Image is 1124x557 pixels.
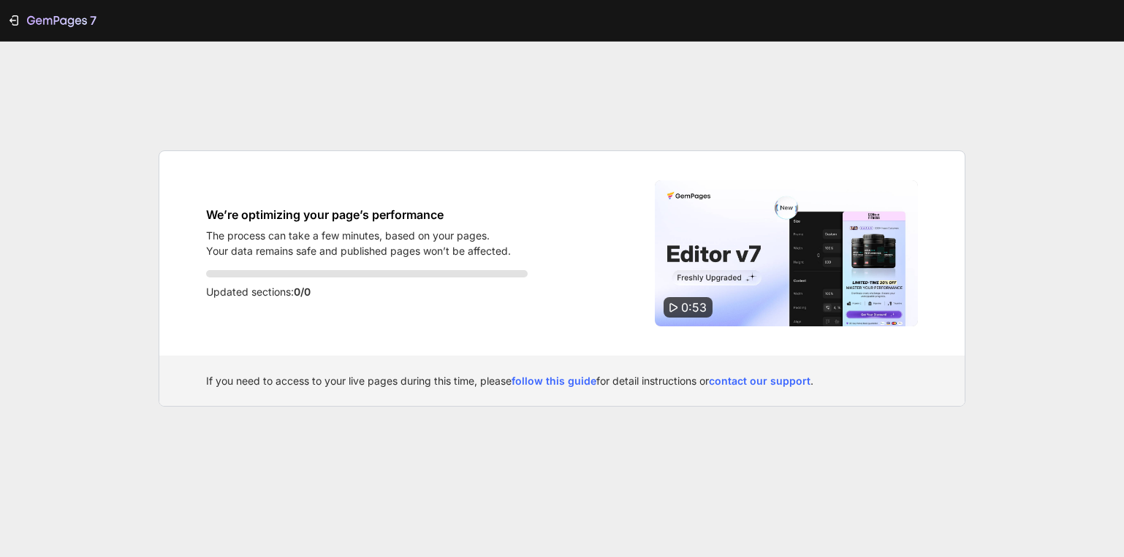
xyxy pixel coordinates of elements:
[206,243,511,258] p: Your data remains safe and published pages won’t be affected.
[681,300,707,315] span: 0:53
[206,283,528,301] p: Updated sections:
[655,180,918,326] img: Video thumbnail
[90,12,96,29] p: 7
[206,206,511,223] h1: We’re optimizing your page’s performance
[206,228,511,243] p: The process can take a few minutes, based on your pages.
[512,374,596,387] a: follow this guide
[206,373,918,388] div: If you need to access to your live pages during this time, please for detail instructions or .
[709,374,810,387] a: contact our support
[294,285,311,298] span: 0/0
